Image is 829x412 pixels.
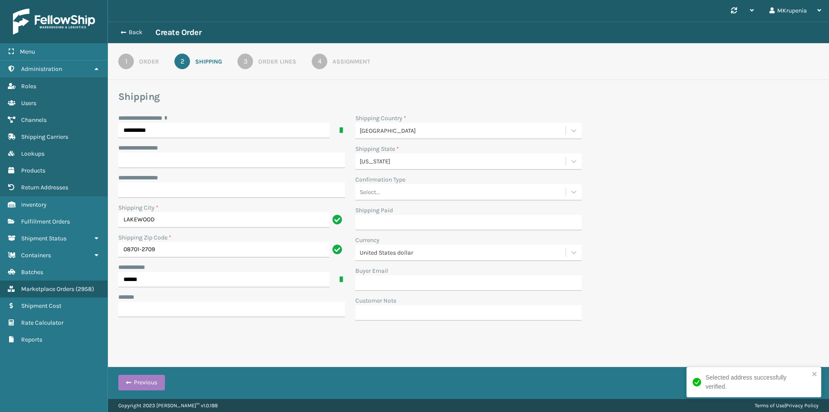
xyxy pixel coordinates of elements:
div: 3 [237,54,253,69]
button: close [812,370,818,379]
div: Shipping [195,57,222,66]
label: Shipping State [355,144,399,153]
span: Channels [21,116,47,124]
div: [GEOGRAPHIC_DATA] [360,126,567,135]
span: Users [21,99,36,107]
span: Batches [21,268,43,276]
div: Select... [360,188,380,197]
label: Shipping Paid [355,206,393,215]
span: Containers [21,252,51,259]
span: Marketplace Orders [21,285,74,293]
div: 2 [174,54,190,69]
span: Administration [21,65,62,73]
p: Copyright 2023 [PERSON_NAME]™ v 1.0.188 [118,399,218,412]
button: Back [116,29,155,36]
label: Confirmation Type [355,175,405,184]
button: Previous [118,375,165,390]
span: Fulfillment Orders [21,218,70,225]
div: Selected address successfully verified. [706,373,809,391]
div: 1 [118,54,134,69]
span: Shipment Status [21,235,66,242]
span: Menu [20,48,35,55]
label: Buyer Email [355,266,388,275]
label: Shipping Zip Code [118,233,171,242]
span: Roles [21,83,36,90]
span: Shipping Carriers [21,133,68,141]
span: Lookups [21,150,44,157]
div: Assignment [332,57,370,66]
label: Shipping Country [355,114,406,123]
label: Customer Note [355,296,396,305]
div: Order [139,57,159,66]
div: United States dollar [360,248,567,257]
span: Inventory [21,201,47,208]
span: Return Addresses [21,184,68,191]
div: [US_STATE] [360,157,567,166]
h3: Shipping [118,90,819,103]
span: ( 2958 ) [76,285,94,293]
span: Reports [21,336,42,343]
label: Currency [355,236,380,245]
span: Products [21,167,45,174]
label: Shipping City [118,203,158,212]
span: Rate Calculator [21,319,63,326]
div: Order Lines [258,57,296,66]
h3: Create Order [155,27,201,38]
div: 4 [312,54,327,69]
span: Shipment Cost [21,302,61,310]
img: logo [13,9,95,35]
